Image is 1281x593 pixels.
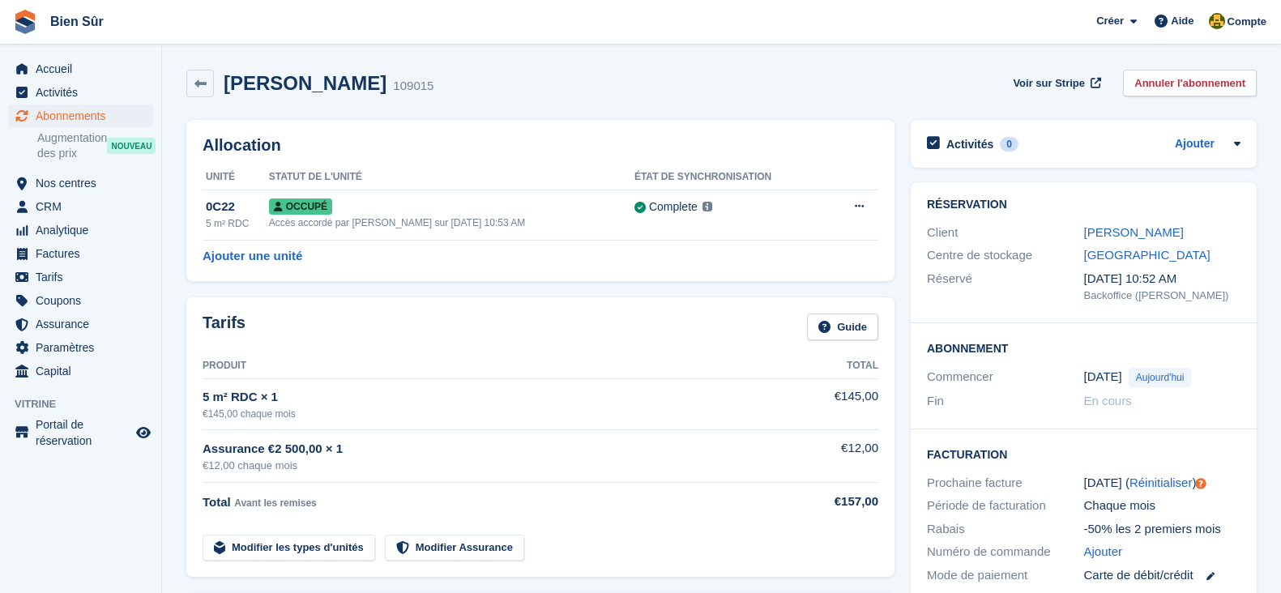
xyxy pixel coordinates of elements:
[203,440,797,459] div: Assurance €2 500,00 × 1
[224,72,386,94] h2: [PERSON_NAME]
[1084,225,1184,239] a: [PERSON_NAME]
[203,495,231,509] span: Total
[634,164,830,190] th: État de synchronisation
[927,474,1084,493] div: Prochaine facture
[1084,474,1241,493] div: [DATE] ( )
[203,136,878,155] h2: Allocation
[1193,476,1208,491] div: Tooltip anchor
[8,416,153,449] a: menu
[927,566,1084,585] div: Mode de paiement
[393,77,433,96] div: 109015
[1084,248,1211,262] a: [GEOGRAPHIC_DATA]
[36,313,133,335] span: Assurance
[36,172,133,194] span: Nos centres
[8,105,153,127] a: menu
[1171,13,1193,29] span: Aide
[8,219,153,241] a: menu
[36,105,133,127] span: Abonnements
[927,543,1084,561] div: Numéro de commande
[807,314,878,340] a: Guide
[107,138,156,154] div: NOUVEAU
[203,314,246,340] h2: Tarifs
[1006,70,1104,96] a: Voir sur Stripe
[1000,137,1018,151] div: 0
[36,266,133,288] span: Tarifs
[36,219,133,241] span: Analytique
[8,195,153,218] a: menu
[36,81,133,104] span: Activités
[385,535,524,561] a: Modifier Assurance
[36,58,133,80] span: Accueil
[927,392,1084,411] div: Fin
[1228,14,1266,30] span: Compte
[203,535,375,561] a: Modifier les types d'unités
[36,195,133,218] span: CRM
[44,8,110,35] a: Bien Sûr
[1123,70,1257,96] a: Annuler l'abonnement
[8,81,153,104] a: menu
[1129,368,1192,387] span: Aujourd'hui
[269,198,332,215] span: Occupé
[1084,368,1122,386] time: 2025-09-18 23:00:00 UTC
[1084,543,1123,561] a: Ajouter
[1084,520,1241,539] div: -50% les 2 premiers mois
[927,224,1084,242] div: Client
[36,360,133,382] span: Capital
[203,458,797,474] div: €12,00 chaque mois
[927,520,1084,539] div: Rabais
[1129,476,1193,489] a: Réinitialiser
[269,215,634,230] div: Accès accordé par [PERSON_NAME] sur [DATE] 10:53 AM
[797,493,878,511] div: €157,00
[234,497,317,509] span: Avant les remises
[1013,75,1085,92] span: Voir sur Stripe
[36,242,133,265] span: Factures
[1084,566,1241,585] div: Carte de débit/crédit
[37,130,107,161] span: Augmentation des prix
[203,388,797,407] div: 5 m² RDC × 1
[8,266,153,288] a: menu
[927,198,1240,211] h2: Réservation
[1175,135,1215,154] a: Ajouter
[702,202,712,211] img: icon-info-grey-7440780725fd019a000dd9b08b2336e03edf1995a4989e88bcd33f0948082b44.svg
[134,423,153,442] a: Boutique d'aperçu
[8,58,153,80] a: menu
[206,198,269,216] div: 0C22
[797,353,878,379] th: Total
[927,368,1084,387] div: Commencer
[269,164,634,190] th: Statut de l'unité
[13,10,37,34] img: stora-icon-8386f47178a22dfd0bd8f6a31ec36ba5ce8667c1dd55bd0f319d3a0aa187defe.svg
[1084,394,1132,407] span: En cours
[203,247,302,266] a: Ajouter une unité
[946,137,993,151] h2: Activités
[8,172,153,194] a: menu
[927,446,1240,462] h2: Facturation
[927,339,1240,356] h2: Abonnement
[8,313,153,335] a: menu
[203,407,797,421] div: €145,00 chaque mois
[649,198,698,215] div: Complete
[927,497,1084,515] div: Période de facturation
[1084,270,1241,288] div: [DATE] 10:52 AM
[1209,13,1225,29] img: Fatima Kelaaoui
[8,289,153,312] a: menu
[37,130,153,162] a: Augmentation des prix NOUVEAU
[1096,13,1124,29] span: Créer
[36,416,133,449] span: Portail de réservation
[15,396,161,412] span: Vitrine
[203,164,269,190] th: Unité
[927,270,1084,304] div: Réservé
[203,353,797,379] th: Produit
[927,246,1084,265] div: Centre de stockage
[206,216,269,231] div: 5 m² RDC
[1084,497,1241,515] div: Chaque mois
[36,289,133,312] span: Coupons
[8,242,153,265] a: menu
[1084,288,1241,304] div: Backoffice ([PERSON_NAME])
[36,336,133,359] span: Paramètres
[8,336,153,359] a: menu
[8,360,153,382] a: menu
[797,430,878,483] td: €12,00
[797,378,878,429] td: €145,00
